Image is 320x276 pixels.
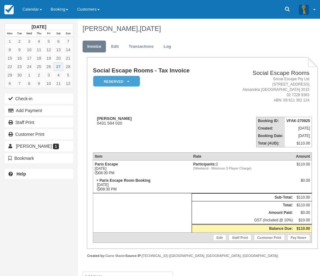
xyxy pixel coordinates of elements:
a: 16 [15,54,24,62]
th: Tue [15,30,24,37]
a: Pay Now [287,234,310,241]
a: 28 [63,62,73,71]
b: Help [17,171,26,176]
strong: [DATE] [31,24,46,29]
span: [DATE] [140,25,161,32]
a: 1 [24,71,34,79]
button: Bookmark [5,153,73,163]
td: $110.00 [294,194,312,201]
button: Add Payment [5,106,73,116]
strong: Source IP: [126,254,142,258]
th: Balance Due: [192,224,294,233]
a: 17 [24,54,34,62]
td: [DATE] 08:30 PM [93,160,192,177]
a: Staff Print [229,234,251,241]
a: 1 [5,37,15,46]
a: 8 [24,79,34,88]
strong: [PERSON_NAME] [97,116,132,121]
a: 2 [34,71,44,79]
th: Created: [256,125,285,132]
a: 6 [54,37,63,46]
div: 0431 584 020 [93,116,218,126]
a: Reserved [93,76,138,87]
span: 1 [53,144,59,149]
strong: Created by: [87,254,105,258]
td: [DATE] [285,125,312,132]
a: 2 [15,37,24,46]
a: 5 [63,71,73,79]
a: 3 [44,71,54,79]
th: Item [93,153,192,160]
a: 4 [34,37,44,46]
h1: [PERSON_NAME], [83,25,313,32]
a: 29 [5,71,15,79]
a: 26 [44,62,54,71]
th: Fri [44,30,54,37]
a: 3 [24,37,34,46]
td: GST (Included @ 10%) [192,216,294,224]
th: Mon [5,30,15,37]
a: 11 [34,46,44,54]
a: 12 [44,46,54,54]
a: 9 [15,46,24,54]
a: 14 [63,46,73,54]
a: 23 [15,62,24,71]
td: $0.00 [294,209,312,216]
th: Sat [54,30,63,37]
a: 19 [44,54,54,62]
img: checkfront-main-nav-mini-logo.png [4,5,14,14]
strong: Paris Escape Room Booking [99,178,150,183]
th: Thu [34,30,44,37]
a: 10 [44,79,54,88]
a: Customer Print [254,234,285,241]
em: Reserved [93,76,140,87]
strong: Paris Escape [95,162,118,166]
div: Game Master [TECHNICAL_ID] ([GEOGRAPHIC_DATA], [GEOGRAPHIC_DATA], [GEOGRAPHIC_DATA]) [87,254,318,258]
em: (Weekend - Minimum 3 Player Charge) [193,166,293,170]
a: 15 [5,54,15,62]
a: Transactions [124,41,158,53]
a: 4 [54,71,63,79]
a: 30 [15,71,24,79]
a: Edit [213,234,226,241]
strong: Participants [193,162,216,166]
th: Amount [294,153,312,160]
th: Booking Date: [256,132,285,140]
th: Rate [192,153,294,160]
td: [DATE] [285,132,312,140]
td: $110.00 [285,140,312,147]
a: 13 [54,46,63,54]
a: 8 [5,46,15,54]
th: Total: [192,201,294,209]
a: Help [5,169,73,179]
div: $110.00 [296,162,310,171]
h1: Social Escape Rooms - Tax Invoice [93,67,218,74]
div: $0.00 [296,178,310,188]
a: 25 [34,62,44,71]
h2: Social Escape Rooms [221,70,309,76]
th: Booking ID: [256,117,285,125]
strong: $110.00 [297,226,310,231]
td: $110.00 [294,201,312,209]
a: Customer Print [5,129,73,139]
a: 12 [63,79,73,88]
th: Sub-Total: [192,194,294,201]
span: [PERSON_NAME] [16,144,52,149]
a: Log [159,41,176,53]
th: Amount Paid: [192,209,294,216]
th: Total (AUD): [256,140,285,147]
td: 2 [192,160,294,177]
strong: VFAK-270925 [286,119,310,123]
a: 11 [54,79,63,88]
a: Staff Print [5,117,73,127]
a: 7 [15,79,24,88]
a: 27 [54,62,63,71]
a: [PERSON_NAME] 1 [5,141,73,151]
img: A3 [299,4,309,14]
a: 21 [63,54,73,62]
a: 9 [34,79,44,88]
a: 6 [5,79,15,88]
a: 24 [24,62,34,71]
button: Check-in [5,94,73,104]
a: 10 [24,46,34,54]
